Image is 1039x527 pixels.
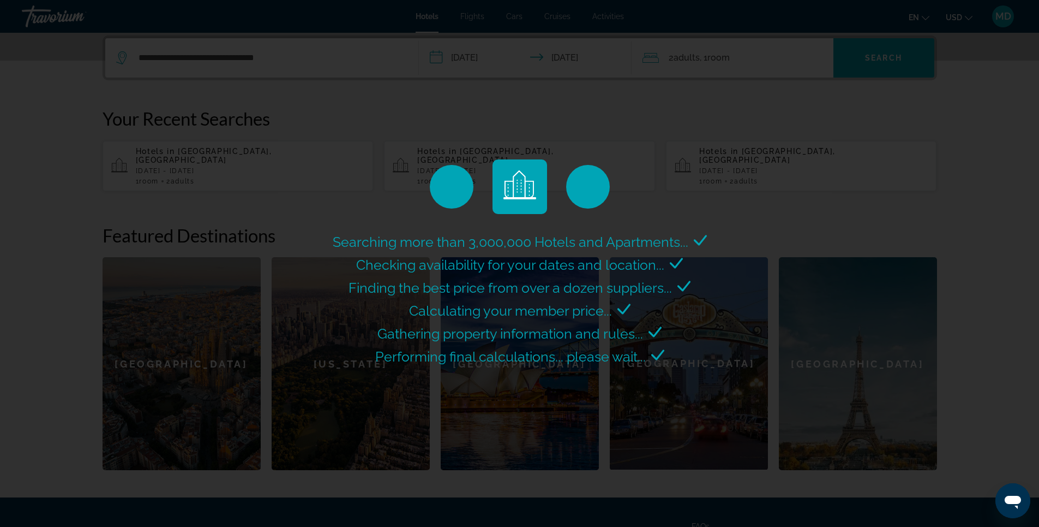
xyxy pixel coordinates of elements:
[377,325,643,342] span: Gathering property information and rules...
[995,483,1030,518] iframe: Button to launch messaging window
[409,303,612,319] span: Calculating your member price...
[356,257,664,273] span: Checking availability for your dates and location...
[333,234,688,250] span: Searching more than 3,000,000 Hotels and Apartments...
[375,348,646,365] span: Performing final calculations... please wait...
[349,280,672,296] span: Finding the best price from over a dozen suppliers...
